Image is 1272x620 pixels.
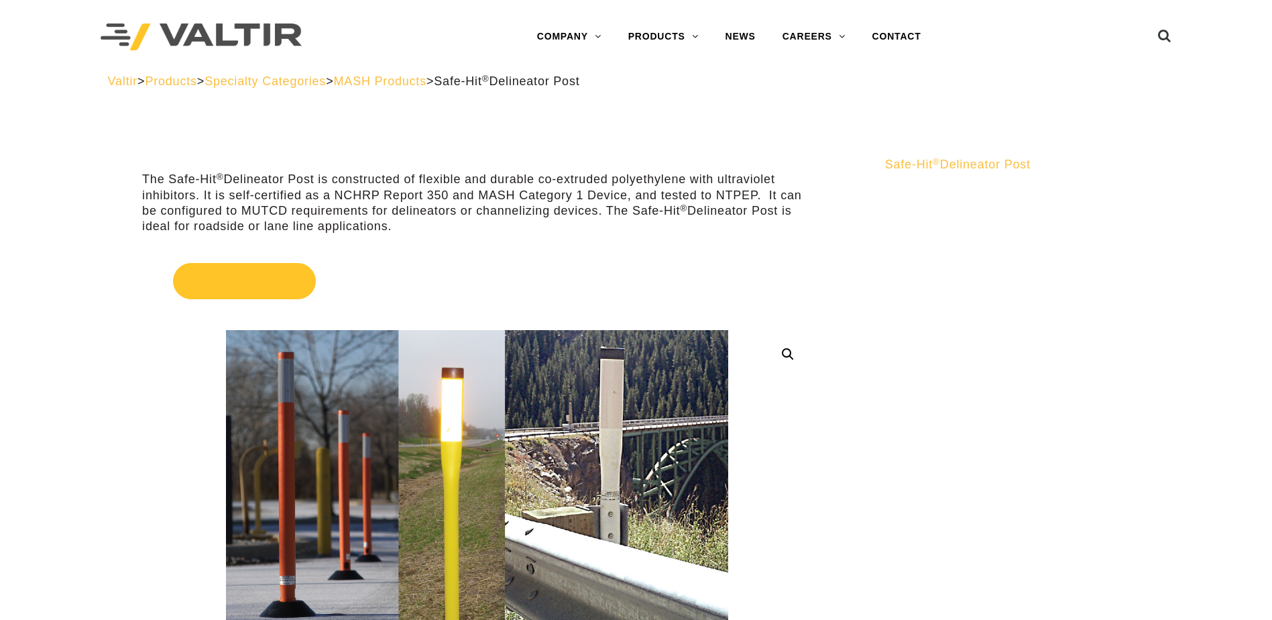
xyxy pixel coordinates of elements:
span: Get Quote [173,263,316,299]
a: Valtir [108,74,137,88]
a: Get Quote [142,247,812,315]
h1: Safe-Hit Delineator Post [142,134,812,162]
a: CONTACT [859,23,935,50]
span: Safe-Hit Delineator Post [885,158,1031,171]
sup: ® [680,203,687,213]
a: Safe-Hit®Delineator Post [885,157,1156,172]
span: Safe-Hit Delineator Post [434,74,579,88]
sup: ® [263,132,278,153]
a: PRODUCTS [615,23,712,50]
a: COMPANY [524,23,615,50]
p: The Safe-Hit Delineator Post is constructed of flexible and durable co-extruded polyethylene with... [142,172,812,235]
a: Products [145,74,196,88]
a: MASH Products [334,74,426,88]
sup: ® [933,157,940,167]
div: > > > > [108,74,1165,89]
h2: Recently Viewed Products [885,134,1156,144]
sup: ® [482,74,489,84]
a: NEWS [712,23,769,50]
a: Specialty Categories [205,74,326,88]
sup: ® [217,172,224,182]
a: CAREERS [769,23,859,50]
img: Valtir [101,23,302,51]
